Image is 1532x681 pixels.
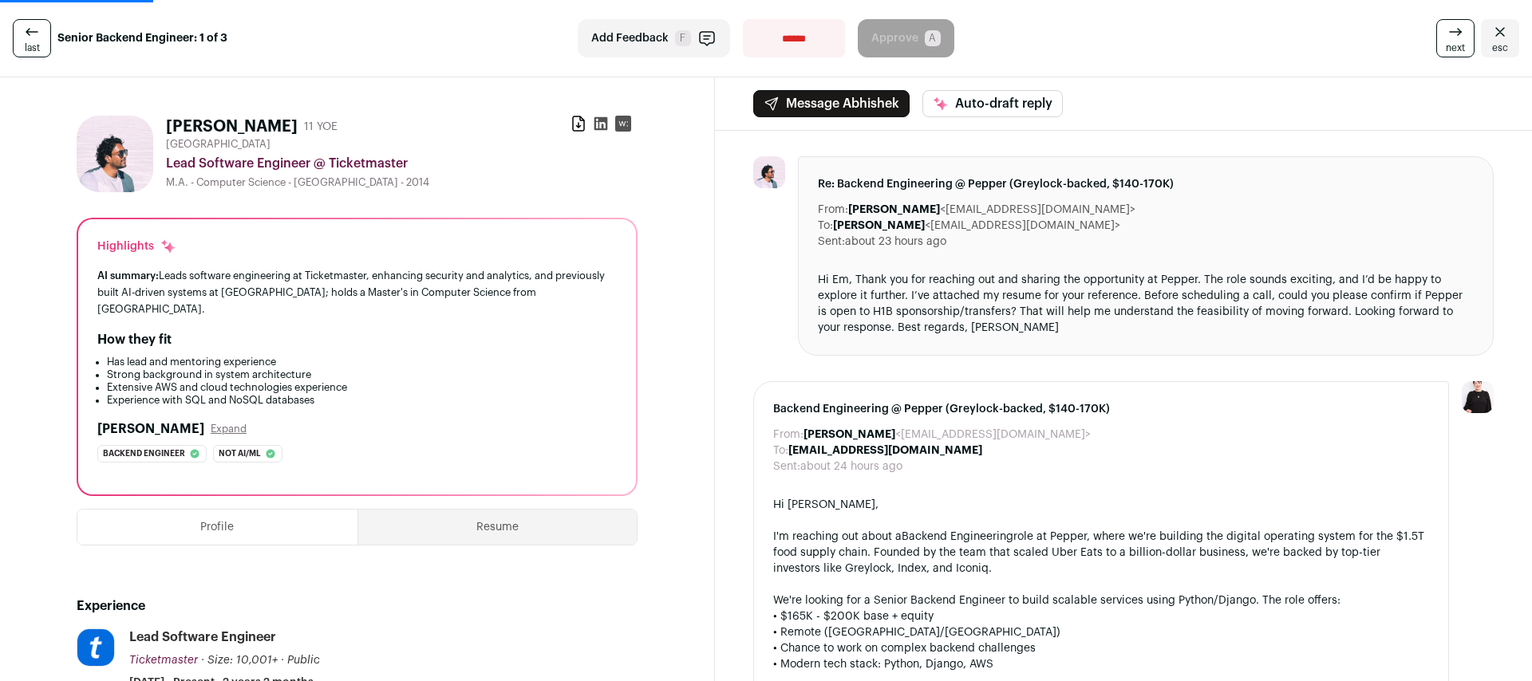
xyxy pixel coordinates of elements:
a: next [1436,19,1475,57]
b: [PERSON_NAME] [804,429,895,440]
div: Lead Software Engineer [129,628,276,646]
dt: To: [818,218,833,234]
dt: Sent: [773,459,800,474]
dt: Sent: [818,234,845,250]
dd: <[EMAIL_ADDRESS][DOMAIN_NAME]> [833,218,1120,234]
button: Profile [77,510,357,545]
span: Backend Engineering @ Pepper (Greylock-backed, $140-170K) [773,401,1429,417]
li: Strong background in system architecture [107,368,617,381]
button: Resume [358,510,638,545]
div: • $165K - $200K base + equity [773,608,1429,624]
h2: How they fit [97,330,172,349]
h2: Experience [77,596,638,616]
span: · [281,652,284,668]
div: • Chance to work on complex backend challenges [773,640,1429,656]
li: Extensive AWS and cloud technologies experience [107,381,617,394]
b: [PERSON_NAME] [833,220,925,231]
span: · Size: 10,001+ [201,655,278,666]
div: M.A. - Computer Science - [GEOGRAPHIC_DATA] - 2014 [166,176,638,189]
dd: <[EMAIL_ADDRESS][DOMAIN_NAME]> [804,427,1091,443]
li: Has lead and mentoring experience [107,356,617,368]
dd: about 24 hours ago [800,459,902,474]
b: [PERSON_NAME] [848,204,940,215]
strong: Senior Backend Engineer: 1 of 3 [57,30,227,46]
span: [GEOGRAPHIC_DATA] [166,138,270,151]
img: b466a145dce2dd21809f92d7286d0325a2baf2f25cb2152db4899aae81a9dfa4.jpg [753,156,785,188]
li: Experience with SQL and NoSQL databases [107,394,617,407]
dd: about 23 hours ago [845,234,946,250]
span: Public [287,655,320,666]
span: AI summary: [97,270,159,281]
img: 0b067fe3eb356432afaf9c3ac9ed99514e889f7b1b02c53290f1886fb2cf3dc7.jpg [77,629,114,666]
a: Backend Engineering [902,531,1013,542]
a: last [13,19,51,57]
span: F [675,30,691,46]
div: Highlights [97,238,176,254]
button: Message Abhishek [753,90,910,117]
span: Ticketmaster [129,655,198,666]
span: Not ai/ml [219,446,261,462]
div: • Remote ([GEOGRAPHIC_DATA]/[GEOGRAPHIC_DATA]) [773,624,1429,640]
div: • Modern tech stack: Python, Django, AWS [773,656,1429,672]
dt: From: [773,427,804,443]
h1: [PERSON_NAME] [166,116,298,138]
span: next [1446,41,1465,54]
button: Auto-draft reply [922,90,1063,117]
span: Add Feedback [591,30,669,46]
div: 11 YOE [304,119,338,135]
span: esc [1492,41,1508,54]
a: Close [1481,19,1519,57]
img: 9240684-medium_jpg [1462,381,1494,413]
button: Add Feedback F [578,19,730,57]
div: Hi Em, Thank you for reaching out and sharing the opportunity at Pepper. The role sounds exciting... [818,272,1474,336]
img: b466a145dce2dd21809f92d7286d0325a2baf2f25cb2152db4899aae81a9dfa4.jpg [77,116,153,192]
span: last [25,41,40,54]
button: Expand [211,423,247,435]
div: Leads software engineering at Ticketmaster, enhancing security and analytics, and previously buil... [97,267,617,317]
span: Re: Backend Engineering @ Pepper (Greylock-backed, $140-170K) [818,176,1474,192]
div: I'm reaching out about a role at Pepper, where we're building the digital operating system for th... [773,529,1429,577]
dt: From: [818,202,848,218]
dt: To: [773,443,788,459]
b: [EMAIL_ADDRESS][DOMAIN_NAME] [788,445,982,456]
span: Backend engineer [103,446,185,462]
div: Hi [PERSON_NAME], [773,497,1429,513]
h2: [PERSON_NAME] [97,419,204,439]
dd: <[EMAIL_ADDRESS][DOMAIN_NAME]> [848,202,1135,218]
div: We're looking for a Senior Backend Engineer to build scalable services using Python/Django. The r... [773,592,1429,608]
div: Lead Software Engineer @ Ticketmaster [166,154,638,173]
